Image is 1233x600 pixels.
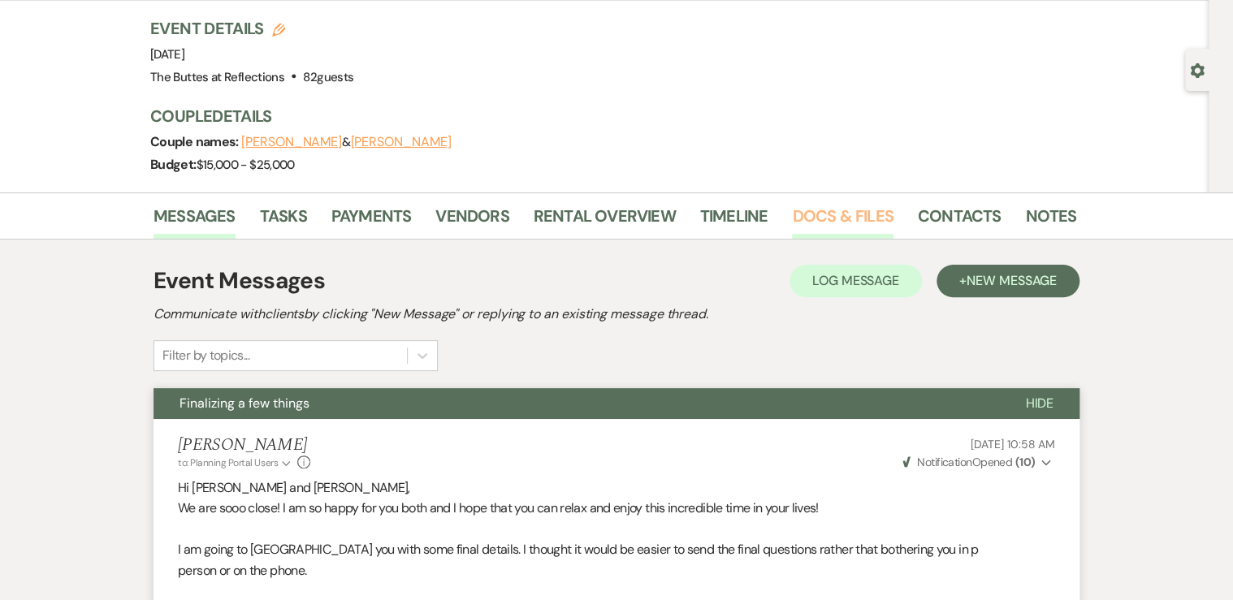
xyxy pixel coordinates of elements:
[971,437,1055,451] span: [DATE] 10:58 AM
[900,454,1055,471] button: NotificationOpened (10)
[350,136,451,149] button: [PERSON_NAME]
[178,539,1055,560] p: I am going to [GEOGRAPHIC_DATA] you with some final details. I thought it would be easier to send...
[917,455,971,469] span: Notification
[150,46,184,63] span: [DATE]
[902,455,1036,469] span: Opened
[178,435,310,455] h5: [PERSON_NAME]
[178,477,1055,499] p: Hi [PERSON_NAME] and [PERSON_NAME],
[178,456,278,469] span: to: Planning Portal Users
[1015,455,1035,469] strong: ( 10 )
[150,69,284,85] span: The Buttes at Reflections
[180,395,309,412] span: Finalizing a few things
[967,272,1057,289] span: New Message
[700,203,768,239] a: Timeline
[331,203,412,239] a: Payments
[792,203,893,239] a: Docs & Files
[178,498,1055,519] p: We are sooo close! I am so happy for you both and I hope that you can relax and enjoy this incred...
[154,203,236,239] a: Messages
[1190,62,1205,77] button: Open lead details
[162,346,249,365] div: Filter by topics...
[197,157,295,173] span: $15,000 - $25,000
[260,203,307,239] a: Tasks
[150,17,353,40] h3: Event Details
[937,265,1079,297] button: +New Message
[150,105,1060,127] h3: Couple Details
[918,203,1002,239] a: Contacts
[178,560,1055,581] p: person or on the phone.
[435,203,508,239] a: Vendors
[812,272,899,289] span: Log Message
[241,134,451,150] span: &
[1025,395,1053,412] span: Hide
[154,388,999,419] button: Finalizing a few things
[154,264,325,298] h1: Event Messages
[150,133,241,150] span: Couple names:
[154,304,1079,324] h2: Communicate with clients by clicking "New Message" or replying to an existing message thread.
[534,203,676,239] a: Rental Overview
[999,388,1079,419] button: Hide
[178,455,293,470] button: to: Planning Portal Users
[150,156,197,173] span: Budget:
[1025,203,1076,239] a: Notes
[303,69,353,85] span: 82 guests
[241,136,342,149] button: [PERSON_NAME]
[790,265,922,297] button: Log Message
